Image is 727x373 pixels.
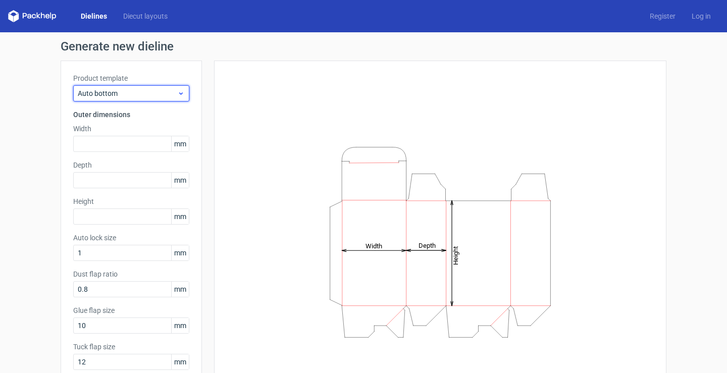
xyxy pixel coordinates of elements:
tspan: Depth [419,242,436,249]
label: Width [73,124,189,134]
span: mm [171,318,189,333]
label: Glue flap size [73,305,189,315]
a: Diecut layouts [115,11,176,21]
label: Auto lock size [73,233,189,243]
label: Dust flap ratio [73,269,189,279]
a: Dielines [73,11,115,21]
label: Product template [73,73,189,83]
span: mm [171,173,189,188]
span: mm [171,245,189,260]
tspan: Width [366,242,382,249]
label: Tuck flap size [73,342,189,352]
span: mm [171,136,189,151]
span: mm [171,209,189,224]
span: mm [171,354,189,369]
a: Log in [684,11,719,21]
tspan: Height [452,246,459,264]
span: Auto bottom [78,88,177,98]
span: mm [171,282,189,297]
h3: Outer dimensions [73,110,189,120]
label: Height [73,196,189,206]
h1: Generate new dieline [61,40,666,52]
a: Register [642,11,684,21]
label: Depth [73,160,189,170]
